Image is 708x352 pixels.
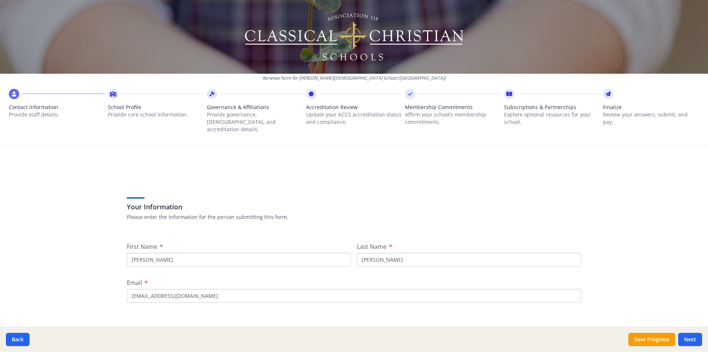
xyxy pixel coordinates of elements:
[603,111,699,126] p: Review your answers, submit, and pay.
[306,111,402,126] p: Update your ACCS accreditation status and compliance.
[504,111,600,126] p: Explore optional resources for your school.
[9,104,105,111] span: Contact Information
[207,111,303,133] p: Provide governance, [DEMOGRAPHIC_DATA], and accreditation details.
[405,111,501,126] p: Affirm your school’s membership commitments.
[244,11,465,63] img: Logo
[6,333,29,346] button: Back
[678,333,702,346] button: Next
[127,213,581,221] p: Please enter the information for the person submitting this form.
[357,243,386,251] span: Last Name
[603,104,699,111] span: Finalize
[306,104,402,111] span: Accreditation Review
[108,104,204,111] span: School Profile
[108,111,204,118] p: Provide core school information.
[504,104,600,111] span: Subscriptions & Partnerships
[9,111,105,118] p: Provide staff details.
[127,202,581,212] h3: Your Information
[127,279,142,287] span: Email
[628,333,675,346] button: Save Progress
[405,104,501,111] span: Membership Commitments
[127,243,157,251] span: First Name
[207,104,303,111] span: Governance & Affiliations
